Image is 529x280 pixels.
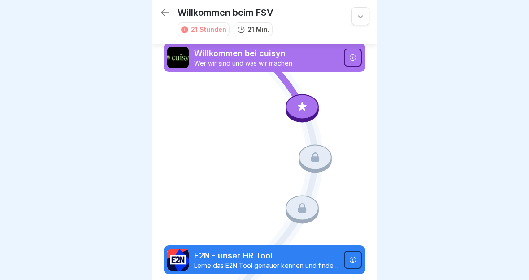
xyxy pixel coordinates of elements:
p: Willkommen beim FSV [178,7,273,18]
p: Willkommen bei cuisyn [194,48,338,59]
img: q025270qoffclbg98vwiajx6.png [167,249,189,271]
div: 21 Stunden [191,25,226,34]
img: v3waek6d9s64spglai58xorv.png [167,47,189,68]
p: Lerne das E2N Tool genauer kennen und finde heraus, wofür du es nutzen kannst. [194,262,338,270]
p: E2N - unser HR Tool [194,250,338,262]
p: Wer wir sind und was wir machen [194,59,338,67]
p: 21 Min. [247,25,269,34]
